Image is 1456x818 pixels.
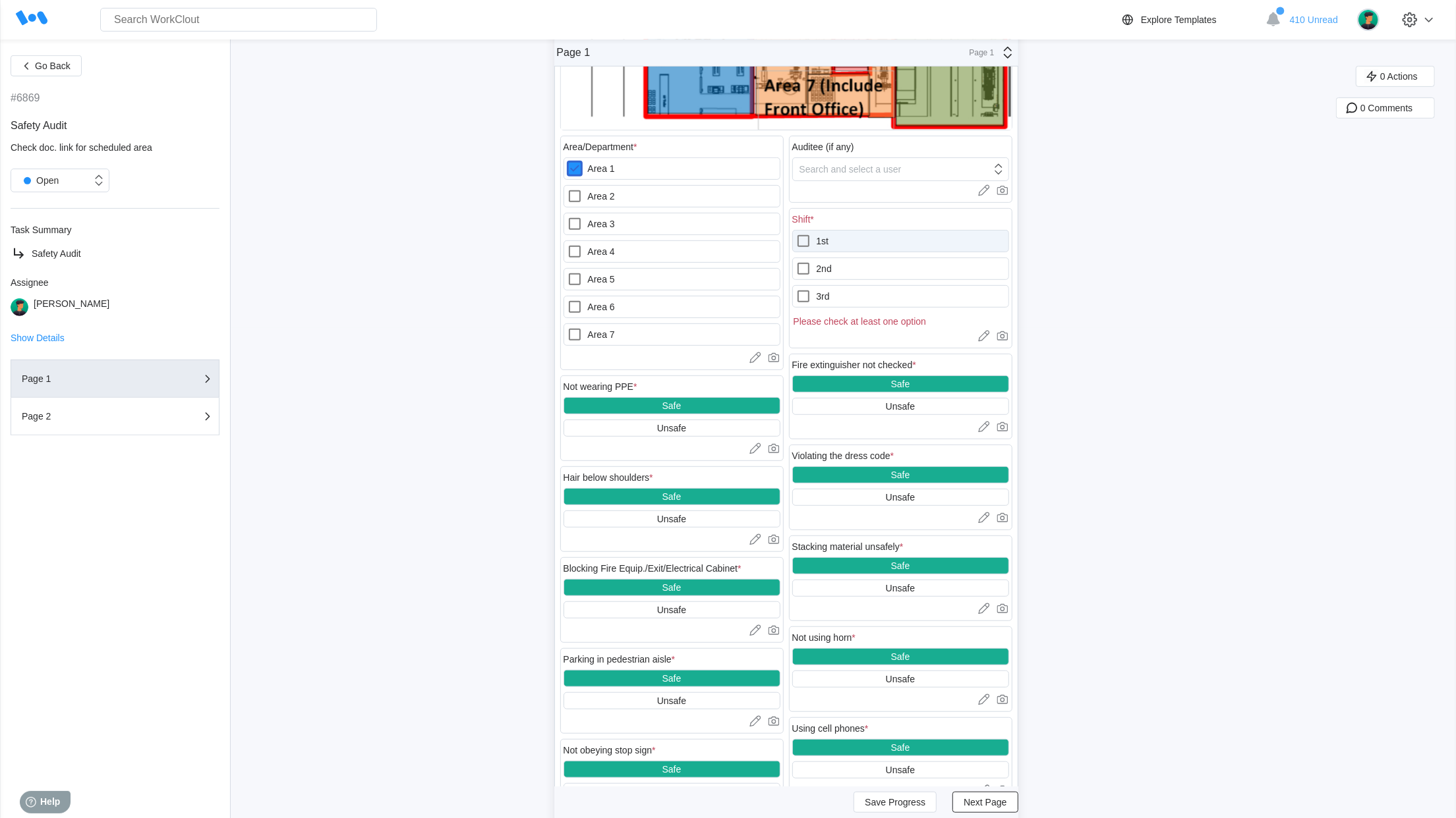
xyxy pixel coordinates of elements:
button: Next Page [952,792,1018,813]
div: Unsafe [657,423,686,433]
div: Safe [662,491,682,502]
img: user.png [11,298,28,316]
span: Go Back [35,61,71,70]
div: Search and select a user [800,164,902,175]
label: Area 7 [564,323,780,346]
button: Save Progress [854,792,937,813]
button: 0 Actions [1356,66,1435,87]
button: 0 Comments [1336,97,1435,119]
div: Check doc. link for scheduled area [11,142,219,153]
button: Go Back [11,55,82,76]
button: Page 2 [11,398,219,435]
div: Please check at least one option [792,313,1009,327]
div: Unsafe [886,674,915,684]
div: Task Summary [11,225,219,235]
label: 3rd [792,285,1009,308]
div: Safe [662,400,682,411]
img: user.png [1357,9,1380,31]
div: Safe [662,582,682,593]
div: Safe [662,764,682,775]
div: Shift [792,214,814,225]
div: Unsafe [657,695,686,706]
label: 1st [792,230,1009,252]
span: Safety Audit [32,248,81,259]
div: Unsafe [886,401,915,412]
div: Safe [662,673,682,684]
div: Area/Department [564,142,637,152]
div: Using cell phones [792,723,869,734]
div: Page 2 [22,412,154,421]
div: Explore Templates [1141,14,1217,25]
div: Assignee [11,277,219,288]
div: Auditee (if any) [792,142,854,152]
div: Unsafe [886,765,915,775]
div: Fire extinguisher not checked [792,360,916,370]
button: Show Details [11,333,65,342]
label: Area 5 [564,268,780,290]
label: Area 2 [564,185,780,207]
span: Save Progress [865,798,925,807]
div: Parking in pedestrian aisle [564,654,676,665]
div: Unsafe [886,583,915,593]
div: Not wearing PPE [564,381,637,392]
div: Safe [891,742,910,753]
div: Blocking Fire Equip./Exit/Electrical Cabinet [564,563,742,574]
div: Unsafe [657,514,686,524]
a: Explore Templates [1120,12,1259,28]
span: Next Page [964,798,1006,807]
div: Unsafe [657,605,686,615]
div: Page 1 [22,374,154,383]
div: Stacking material unsafely [792,541,904,552]
span: Safety Audit [11,120,67,131]
label: 2nd [792,258,1009,280]
label: Area 4 [564,240,780,263]
a: Safety Audit [11,246,219,261]
div: Violating the dress code [792,450,894,461]
span: 410 Unread [1290,14,1338,25]
div: Hair below shoulders [564,472,653,483]
button: Page 1 [11,360,219,398]
div: Safe [891,470,910,480]
span: 0 Comments [1360,103,1412,113]
div: #6869 [11,92,40,104]
div: Safe [891,560,910,571]
div: [PERSON_NAME] [34,298,109,316]
div: Not obeying stop sign [564,745,656,755]
div: Safe [891,651,910,662]
div: Page 1 [962,48,995,57]
div: Page 1 [557,47,591,59]
label: Area 6 [564,296,780,318]
label: Area 1 [564,157,780,180]
div: Not using horn [792,632,856,643]
div: Open [18,171,59,190]
label: Area 3 [564,213,780,235]
input: Search WorkClout [100,8,377,32]
div: Unsafe [886,492,915,503]
div: Safe [891,379,910,389]
span: 0 Actions [1380,72,1418,81]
